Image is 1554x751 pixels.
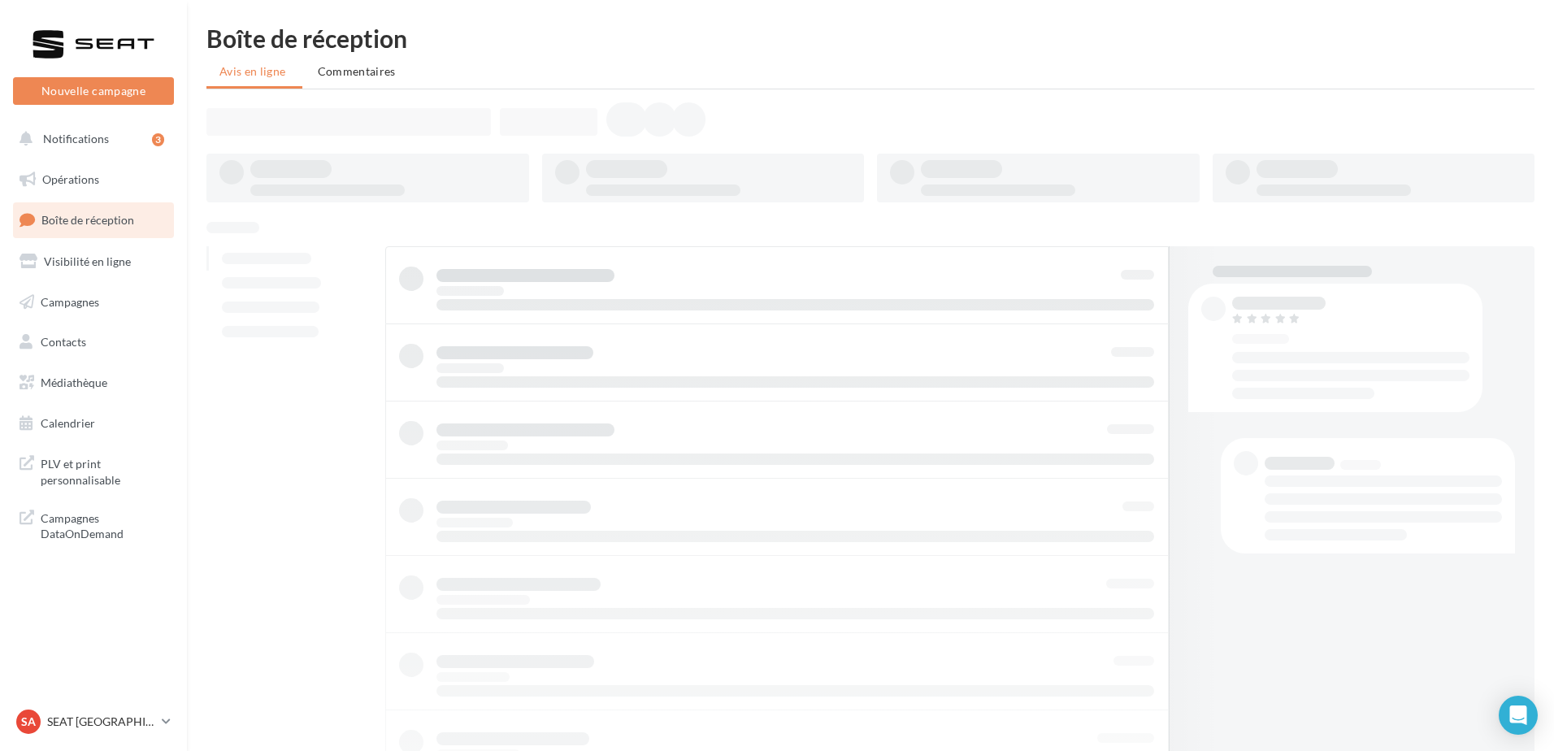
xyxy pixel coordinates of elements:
a: SA SEAT [GEOGRAPHIC_DATA] [13,706,174,737]
a: Campagnes DataOnDemand [10,501,177,549]
span: Contacts [41,335,86,349]
span: Calendrier [41,416,95,430]
span: Boîte de réception [41,213,134,227]
button: Nouvelle campagne [13,77,174,105]
span: Opérations [42,172,99,186]
a: Contacts [10,325,177,359]
span: Campagnes [41,294,99,308]
span: Visibilité en ligne [44,254,131,268]
a: Visibilité en ligne [10,245,177,279]
span: Campagnes DataOnDemand [41,507,167,542]
div: Boîte de réception [206,26,1534,50]
p: SEAT [GEOGRAPHIC_DATA] [47,714,155,730]
span: Commentaires [318,64,396,78]
a: Boîte de réception [10,202,177,237]
div: 3 [152,133,164,146]
div: Open Intercom Messenger [1499,696,1538,735]
span: PLV et print personnalisable [41,453,167,488]
span: SA [21,714,36,730]
a: Opérations [10,163,177,197]
a: Campagnes [10,285,177,319]
a: Médiathèque [10,366,177,400]
a: Calendrier [10,406,177,441]
a: PLV et print personnalisable [10,446,177,494]
span: Médiathèque [41,375,107,389]
button: Notifications 3 [10,122,171,156]
span: Notifications [43,132,109,145]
